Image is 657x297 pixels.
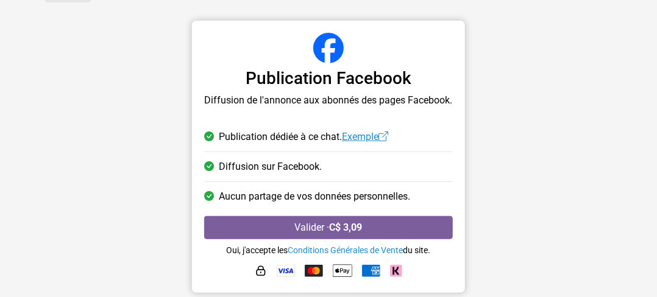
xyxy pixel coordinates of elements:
p: Diffusion de l'annonce aux abonnés des pages Facebook. [204,93,453,108]
button: Valider ·C$ 3,09 [204,216,453,239]
img: American Express [362,265,380,277]
img: Klarna [390,265,402,277]
strong: C$ 3,09 [330,222,363,233]
small: Oui, j'accepte les du site. [227,245,431,255]
h3: Publication Facebook [204,68,453,89]
img: Facebook [313,33,344,63]
span: Publication dédiée à ce chat. [219,130,388,144]
a: Exemple [342,131,388,142]
span: Diffusion sur Facebook. [219,159,322,174]
img: Visa [277,265,295,277]
img: HTTPS : paiement sécurisé [255,265,267,277]
img: Mastercard [305,265,323,277]
img: Apple Pay [333,261,352,281]
span: Aucun partage de vos données personnelles. [219,189,410,204]
a: Conditions Générales de Vente [288,245,403,255]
